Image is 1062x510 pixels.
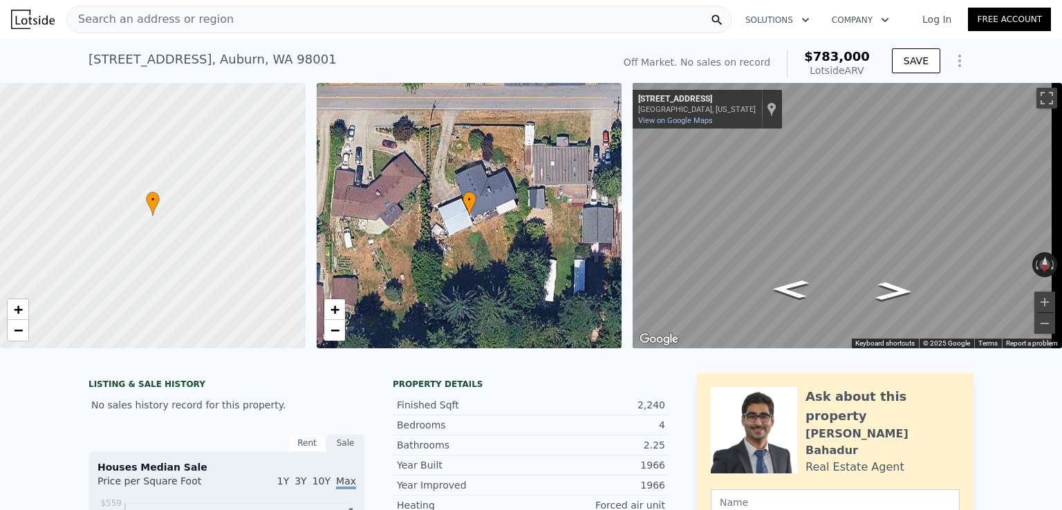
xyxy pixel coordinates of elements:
tspan: $559 [100,498,122,508]
span: • [463,193,476,206]
img: Lotside [11,10,55,29]
div: Map [633,83,1062,348]
div: Real Estate Agent [805,459,904,475]
div: • [463,191,476,216]
a: Open this area in Google Maps (opens a new window) [636,330,682,348]
div: Finished Sqft [397,398,531,412]
button: Toggle fullscreen view [1036,88,1057,108]
button: Rotate clockwise [1050,252,1058,277]
div: 4 [531,418,665,432]
div: Houses Median Sale [97,460,356,474]
a: Report a problem [1006,339,1058,347]
a: Free Account [968,8,1051,31]
button: Zoom out [1034,313,1055,334]
div: No sales history record for this property. [88,393,365,417]
div: 2,240 [531,398,665,412]
div: LISTING & SALE HISTORY [88,379,365,393]
div: Lotside ARV [804,64,870,77]
path: Go West, S 310th St [860,278,928,305]
span: 10Y [313,475,330,487]
button: Rotate counterclockwise [1032,252,1040,277]
div: [PERSON_NAME] Bahadur [805,426,960,459]
div: Year Improved [397,478,531,492]
span: Search an address or region [67,11,234,28]
img: Google [636,330,682,348]
button: Zoom in [1034,292,1055,312]
span: + [330,301,339,318]
span: © 2025 Google [923,339,970,347]
div: [STREET_ADDRESS] , Auburn , WA 98001 [88,50,337,69]
div: Bathrooms [397,438,531,452]
div: Sale [326,434,365,452]
button: Company [821,8,900,32]
path: Go East, S 310th St [757,276,824,303]
div: • [146,191,160,216]
a: Terms (opens in new tab) [978,339,998,347]
div: Year Built [397,458,531,472]
div: Bedrooms [397,418,531,432]
span: + [14,301,23,318]
div: [GEOGRAPHIC_DATA], [US_STATE] [638,105,756,114]
span: − [14,321,23,339]
button: SAVE [892,48,940,73]
span: $783,000 [804,49,870,64]
div: [STREET_ADDRESS] [638,94,756,105]
a: Zoom in [324,299,345,320]
a: View on Google Maps [638,116,713,125]
span: Max [336,475,356,489]
button: Reset the view [1038,252,1050,278]
a: Show location on map [767,102,776,117]
a: Zoom out [8,320,28,341]
button: Keyboard shortcuts [855,339,915,348]
span: • [146,193,160,206]
span: − [330,321,339,339]
a: Log In [906,12,968,26]
div: Property details [393,379,669,390]
div: 1966 [531,458,665,472]
div: Price per Square Foot [97,474,227,496]
div: 1966 [531,478,665,492]
div: Ask about this property [805,387,960,426]
a: Zoom in [8,299,28,320]
button: Show Options [946,47,973,75]
div: Street View [633,83,1062,348]
span: 1Y [277,475,289,487]
a: Zoom out [324,320,345,341]
div: 2.25 [531,438,665,452]
button: Solutions [734,8,821,32]
span: 3Y [295,475,306,487]
div: Off Market. No sales on record [624,55,770,69]
div: Rent [288,434,326,452]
